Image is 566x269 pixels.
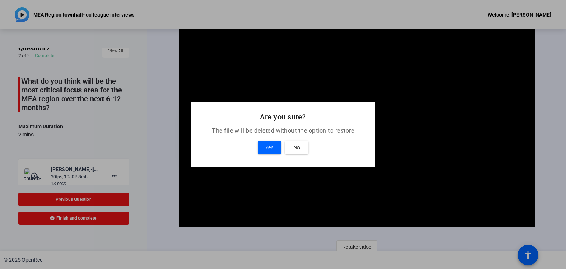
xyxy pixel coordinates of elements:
[200,111,366,123] h2: Are you sure?
[258,141,281,154] button: Yes
[265,143,273,152] span: Yes
[285,141,308,154] button: No
[200,126,366,135] p: The file will be deleted without the option to restore
[293,143,300,152] span: No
